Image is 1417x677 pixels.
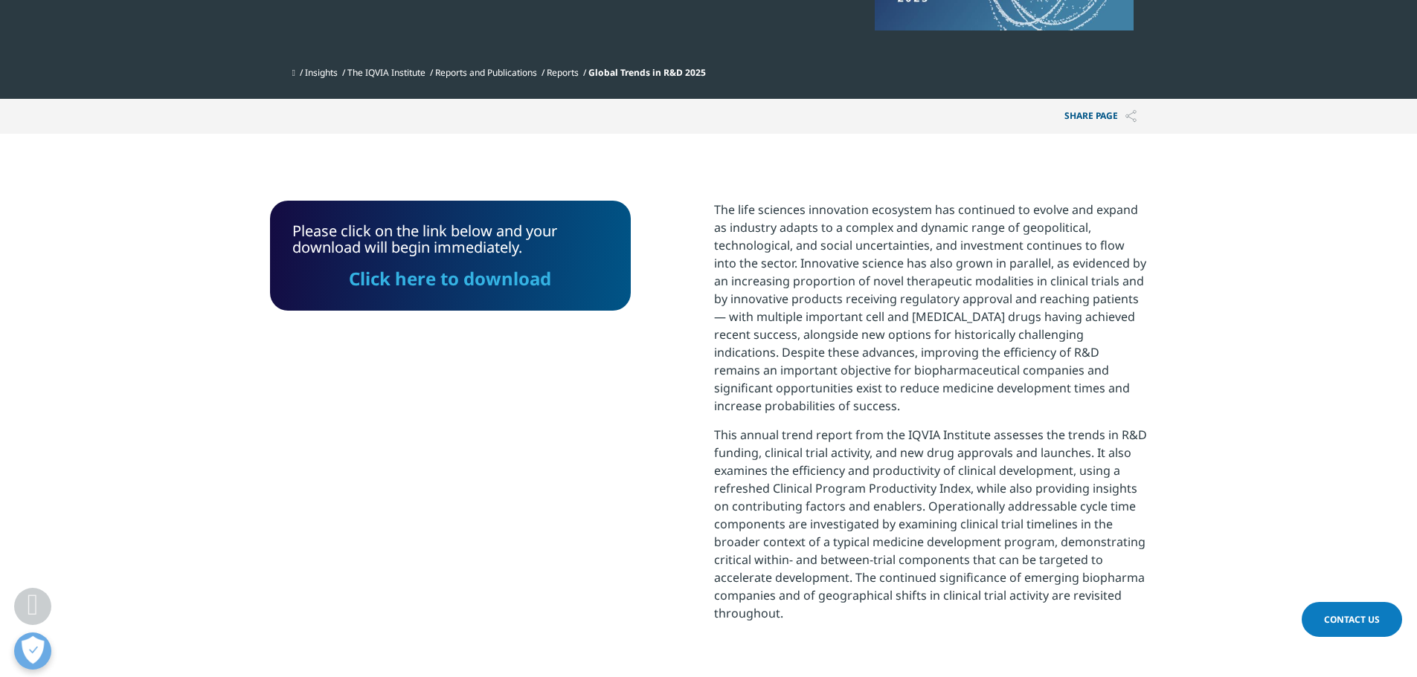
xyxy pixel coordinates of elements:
[1302,602,1402,637] a: Contact Us
[1125,110,1137,123] img: Share PAGE
[588,66,706,79] span: Global Trends in R&D 2025
[1053,99,1148,134] button: Share PAGEShare PAGE
[435,66,537,79] a: Reports and Publications
[292,223,608,288] div: Please click on the link below and your download will begin immediately.
[349,266,551,291] a: Click here to download
[1324,613,1380,626] span: Contact Us
[347,66,425,79] a: The IQVIA Institute
[14,632,51,670] button: Open Preferences
[547,66,579,79] a: Reports
[714,426,1148,633] p: This annual trend report from the IQVIA Institute assesses the trends in R&D funding, clinical tr...
[714,201,1148,426] p: The life sciences innovation ecosystem has continued to evolve and expand as industry adapts to a...
[305,66,338,79] a: Insights
[1053,99,1148,134] p: Share PAGE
